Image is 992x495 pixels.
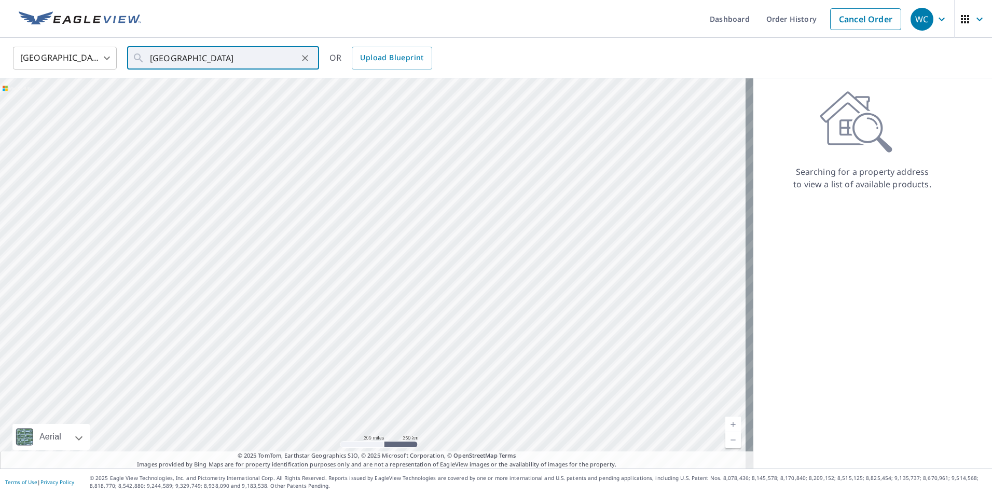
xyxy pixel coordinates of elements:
a: Current Level 5, Zoom In [725,417,741,432]
p: | [5,479,74,485]
button: Clear [298,51,312,65]
div: Aerial [36,424,64,450]
span: Upload Blueprint [360,51,423,64]
a: OpenStreetMap [453,451,497,459]
input: Search by address or latitude-longitude [150,44,298,73]
span: © 2025 TomTom, Earthstar Geographics SIO, © 2025 Microsoft Corporation, © [238,451,516,460]
p: Searching for a property address to view a list of available products. [793,166,932,190]
div: OR [329,47,432,70]
a: Upload Blueprint [352,47,432,70]
div: Aerial [12,424,90,450]
a: Current Level 5, Zoom Out [725,432,741,448]
a: Cancel Order [830,8,901,30]
div: WC [911,8,933,31]
a: Terms [499,451,516,459]
div: [GEOGRAPHIC_DATA] [13,44,117,73]
p: © 2025 Eagle View Technologies, Inc. and Pictometry International Corp. All Rights Reserved. Repo... [90,474,987,490]
img: EV Logo [19,11,141,27]
a: Terms of Use [5,478,37,486]
a: Privacy Policy [40,478,74,486]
